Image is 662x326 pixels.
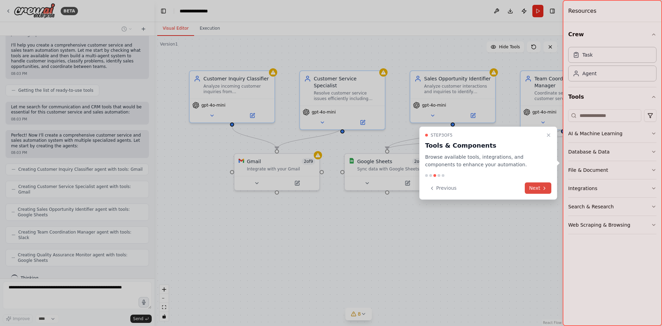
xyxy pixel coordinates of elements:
button: Previous [425,182,461,194]
p: Browse available tools, integrations, and components to enhance your automation. [425,153,543,169]
button: Close walkthrough [544,131,553,139]
h3: Tools & Components [425,140,543,150]
button: Next [525,182,551,194]
span: Step 3 of 5 [431,132,453,138]
button: Hide left sidebar [159,6,168,16]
